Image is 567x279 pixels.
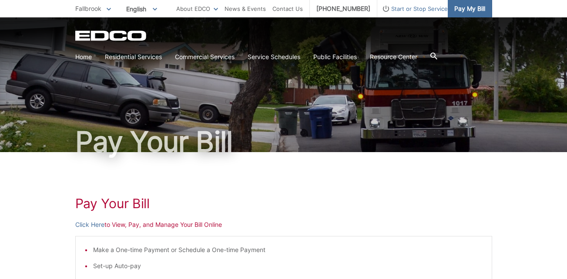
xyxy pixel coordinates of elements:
[75,52,92,62] a: Home
[105,52,162,62] a: Residential Services
[75,5,101,12] span: Fallbrook
[454,4,485,13] span: Pay My Bill
[313,52,357,62] a: Public Facilities
[225,4,266,13] a: News & Events
[272,4,303,13] a: Contact Us
[75,220,492,229] p: to View, Pay, and Manage Your Bill Online
[93,261,483,271] li: Set-up Auto-pay
[75,196,492,211] h1: Pay Your Bill
[176,4,218,13] a: About EDCO
[248,52,300,62] a: Service Schedules
[370,52,417,62] a: Resource Center
[75,220,104,229] a: Click Here
[75,128,492,156] h1: Pay Your Bill
[120,2,164,16] span: English
[75,30,148,41] a: EDCD logo. Return to the homepage.
[175,52,235,62] a: Commercial Services
[93,245,483,255] li: Make a One-time Payment or Schedule a One-time Payment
